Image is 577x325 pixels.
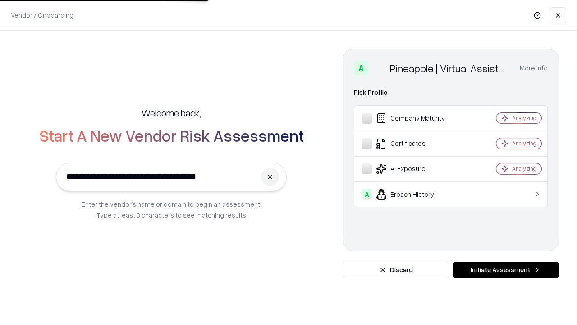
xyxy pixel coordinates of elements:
[512,139,536,147] div: Analyzing
[512,114,536,122] div: Analyzing
[372,61,386,75] img: Pineapple | Virtual Assistant Agency
[362,189,372,200] div: A
[453,262,559,278] button: Initiate Assessment
[362,138,469,149] div: Certificates
[362,189,469,200] div: Breach History
[11,10,73,20] p: Vendor / Onboarding
[362,113,469,124] div: Company Maturity
[39,126,304,144] h2: Start A New Vendor Risk Assessment
[520,60,548,76] button: More info
[362,163,469,174] div: AI Exposure
[512,165,536,172] div: Analyzing
[82,199,261,220] p: Enter the vendor’s name or domain to begin an assessment. Type at least 3 characters to see match...
[354,87,548,98] div: Risk Profile
[390,61,509,75] div: Pineapple | Virtual Assistant Agency
[142,107,201,119] h5: Welcome back,
[343,262,449,278] button: Discard
[354,61,368,75] div: A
